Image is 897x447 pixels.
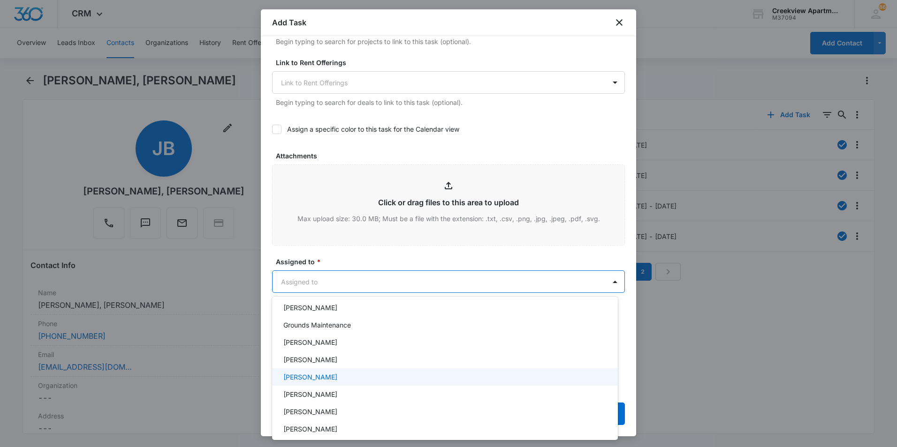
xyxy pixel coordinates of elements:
[283,372,337,382] p: [PERSON_NAME]
[283,424,337,434] p: [PERSON_NAME]
[283,303,337,313] p: [PERSON_NAME]
[283,355,337,365] p: [PERSON_NAME]
[283,389,337,399] p: [PERSON_NAME]
[283,407,337,417] p: [PERSON_NAME]
[283,337,337,347] p: [PERSON_NAME]
[283,320,351,330] p: Grounds Maintenance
